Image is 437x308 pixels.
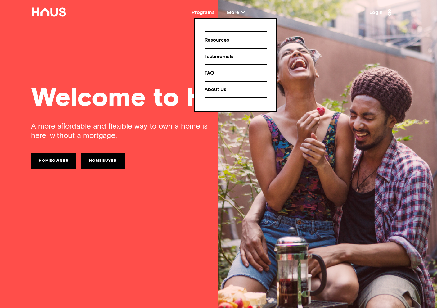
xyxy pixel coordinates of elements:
[31,153,76,169] a: Homeowner
[369,7,394,17] a: Login
[205,81,267,98] a: About Us
[191,10,214,15] a: Programs
[205,84,267,95] div: About Us
[205,68,267,79] div: FAQ
[31,122,218,140] div: A more affordable and flexible way to own a home is here, without a mortgage.
[31,85,406,112] div: Welcome to Haus
[205,48,267,64] a: Testimonials
[205,35,267,46] div: Resources
[205,31,267,48] a: Resources
[81,153,125,169] a: Homebuyer
[205,64,267,81] a: FAQ
[205,51,267,62] div: Testimonials
[227,10,245,15] span: More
